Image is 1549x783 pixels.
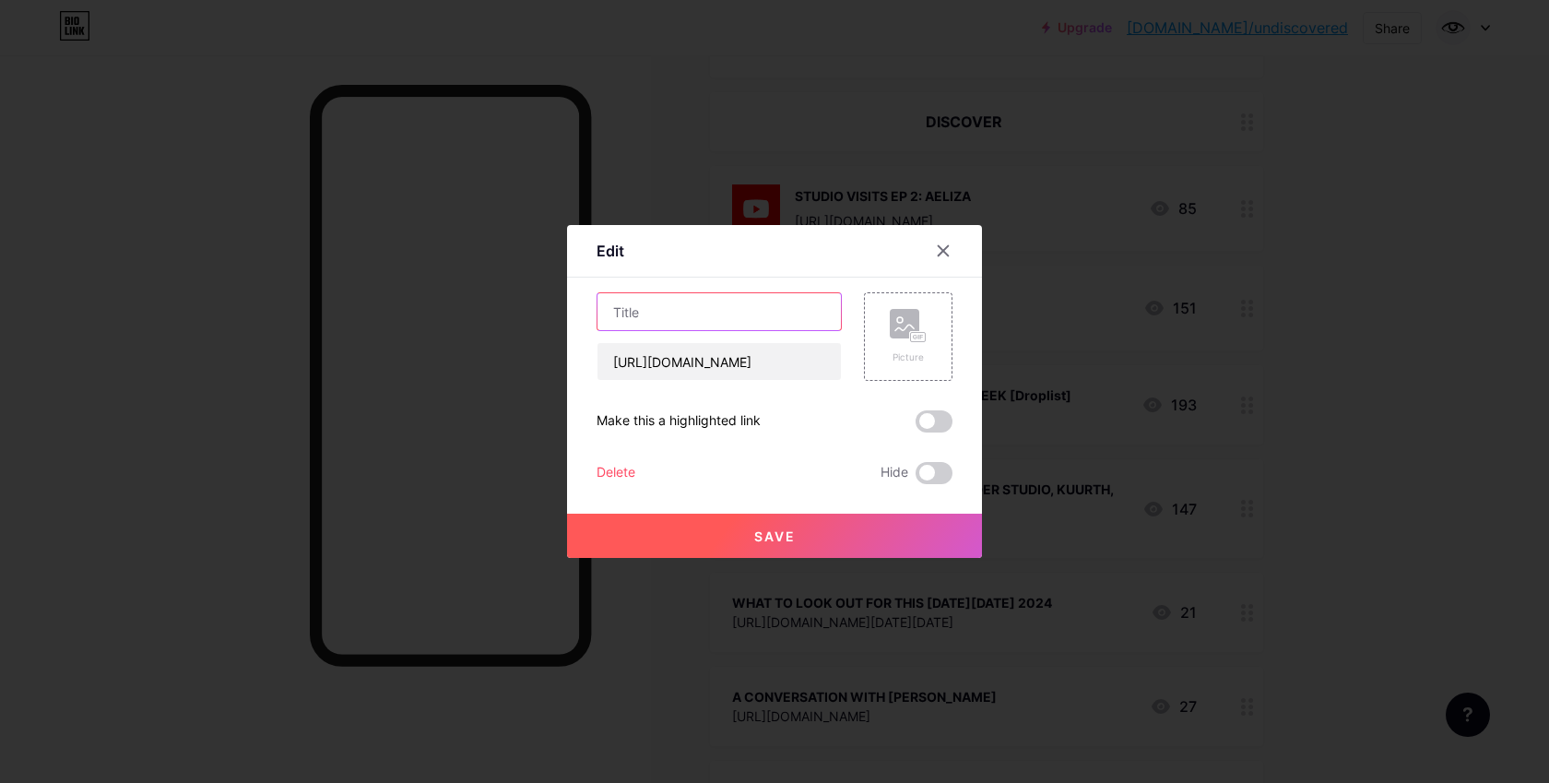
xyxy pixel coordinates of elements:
[567,514,982,558] button: Save
[890,350,927,364] div: Picture
[881,462,908,484] span: Hide
[597,293,841,330] input: Title
[597,462,635,484] div: Delete
[597,240,624,262] div: Edit
[597,343,841,380] input: URL
[597,410,761,433] div: Make this a highlighted link
[754,528,796,544] span: Save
